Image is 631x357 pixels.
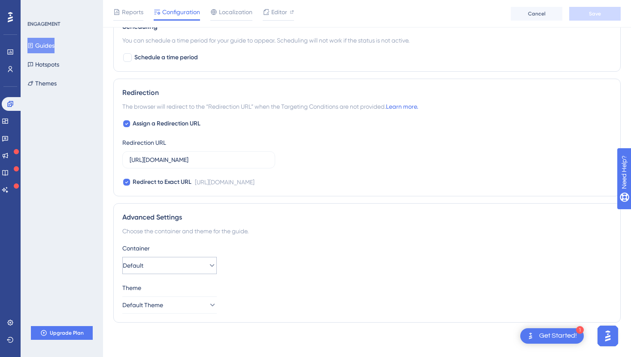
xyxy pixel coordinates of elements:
button: Guides [27,38,55,53]
span: The browser will redirect to the “Redirection URL” when the Targeting Conditions are not provided. [122,101,418,112]
button: Default Theme [122,296,217,314]
div: ENGAGEMENT [27,21,60,27]
button: Upgrade Plan [31,326,93,340]
span: Redirect to Exact URL [133,177,191,187]
span: Upgrade Plan [50,330,84,336]
span: Reports [122,7,143,17]
img: launcher-image-alternative-text [525,331,536,341]
span: Configuration [162,7,200,17]
a: Learn more. [386,103,418,110]
button: Save [569,7,621,21]
div: Get Started! [539,331,577,341]
button: Default [122,257,217,274]
iframe: UserGuiding AI Assistant Launcher [595,323,621,349]
span: Default [123,260,143,271]
button: Hotspots [27,57,59,72]
div: [URL][DOMAIN_NAME] [195,177,255,187]
span: Schedule a time period [134,52,198,63]
span: Assign a Redirection URL [133,119,200,129]
div: Redirection URL [122,137,166,148]
div: Open Get Started! checklist, remaining modules: 1 [520,328,584,344]
span: Need Help? [20,2,54,12]
div: Advanced Settings [122,212,612,223]
div: Theme [122,283,612,293]
input: https://www.example.com/ [130,155,268,165]
span: Default Theme [122,300,163,310]
span: Cancel [528,10,546,17]
div: Redirection [122,88,612,98]
span: Editor [271,7,287,17]
button: Cancel [511,7,562,21]
span: Localization [219,7,252,17]
div: 1 [576,326,584,334]
div: Container [122,243,612,253]
button: Themes [27,76,57,91]
div: Choose the container and theme for the guide. [122,226,612,236]
div: You can schedule a time period for your guide to appear. Scheduling will not work if the status i... [122,35,612,46]
span: Save [589,10,601,17]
